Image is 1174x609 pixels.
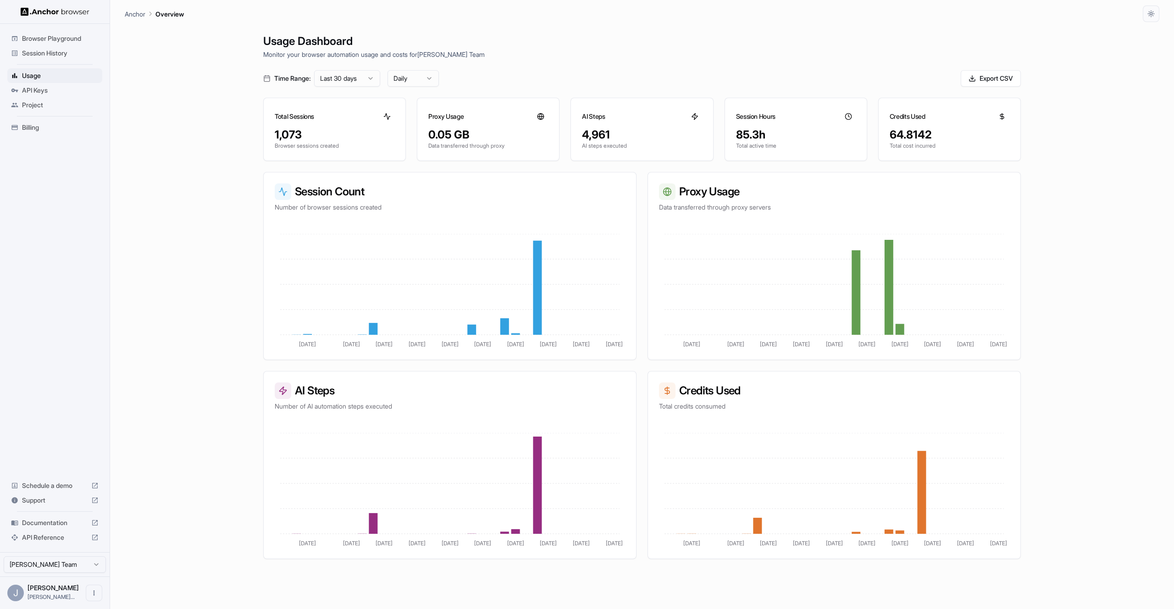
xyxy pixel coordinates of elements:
[659,382,1009,399] h3: Credits Used
[890,127,1009,142] div: 64.8142
[22,49,99,58] span: Session History
[22,496,88,505] span: Support
[957,341,974,348] tspan: [DATE]
[376,540,393,547] tspan: [DATE]
[22,86,99,95] span: API Keys
[275,127,394,142] div: 1,073
[275,382,625,399] h3: AI Steps
[760,341,777,348] tspan: [DATE]
[858,540,875,547] tspan: [DATE]
[582,127,702,142] div: 4,961
[606,540,623,547] tspan: [DATE]
[428,142,548,149] p: Data transferred through proxy
[275,112,314,121] h3: Total Sessions
[7,478,102,493] div: Schedule a demo
[474,341,491,348] tspan: [DATE]
[793,540,810,547] tspan: [DATE]
[924,341,941,348] tspan: [DATE]
[263,33,1021,50] h1: Usage Dashboard
[540,341,557,348] tspan: [DATE]
[299,540,316,547] tspan: [DATE]
[890,142,1009,149] p: Total cost incurred
[507,540,524,547] tspan: [DATE]
[507,341,524,348] tspan: [DATE]
[22,34,99,43] span: Browser Playground
[683,540,700,547] tspan: [DATE]
[582,142,702,149] p: AI steps executed
[793,341,810,348] tspan: [DATE]
[22,481,88,490] span: Schedule a demo
[892,341,908,348] tspan: [DATE]
[7,98,102,112] div: Project
[826,540,843,547] tspan: [DATE]
[7,31,102,46] div: Browser Playground
[263,50,1021,59] p: Monitor your browser automation usage and costs for [PERSON_NAME] Team
[275,203,625,212] p: Number of browser sessions created
[858,341,875,348] tspan: [DATE]
[7,585,24,601] div: J
[343,341,360,348] tspan: [DATE]
[736,112,775,121] h3: Session Hours
[275,183,625,200] h3: Session Count
[125,9,184,19] nav: breadcrumb
[961,70,1021,87] button: Export CSV
[275,142,394,149] p: Browser sessions created
[573,540,590,547] tspan: [DATE]
[28,584,79,592] span: John Marbach
[21,7,89,16] img: Anchor Logo
[606,341,623,348] tspan: [DATE]
[125,9,145,19] p: Anchor
[736,142,856,149] p: Total active time
[7,83,102,98] div: API Keys
[582,112,605,121] h3: AI Steps
[22,71,99,80] span: Usage
[474,540,491,547] tspan: [DATE]
[540,540,557,547] tspan: [DATE]
[409,540,426,547] tspan: [DATE]
[659,402,1009,411] p: Total credits consumed
[760,540,777,547] tspan: [DATE]
[299,341,316,348] tspan: [DATE]
[7,515,102,530] div: Documentation
[442,540,459,547] tspan: [DATE]
[826,341,843,348] tspan: [DATE]
[376,341,393,348] tspan: [DATE]
[343,540,360,547] tspan: [DATE]
[22,533,88,542] span: API Reference
[28,593,75,600] span: john@anchorbrowser.io
[86,585,102,601] button: Open menu
[7,493,102,508] div: Support
[659,203,1009,212] p: Data transferred through proxy servers
[736,127,856,142] div: 85.3h
[428,127,548,142] div: 0.05 GB
[22,123,99,132] span: Billing
[727,540,744,547] tspan: [DATE]
[659,183,1009,200] h3: Proxy Usage
[683,341,700,348] tspan: [DATE]
[7,530,102,545] div: API Reference
[7,120,102,135] div: Billing
[155,9,184,19] p: Overview
[924,540,941,547] tspan: [DATE]
[990,540,1007,547] tspan: [DATE]
[957,540,974,547] tspan: [DATE]
[274,74,310,83] span: Time Range:
[892,540,908,547] tspan: [DATE]
[990,341,1007,348] tspan: [DATE]
[573,341,590,348] tspan: [DATE]
[727,341,744,348] tspan: [DATE]
[442,341,459,348] tspan: [DATE]
[22,518,88,527] span: Documentation
[890,112,925,121] h3: Credits Used
[275,402,625,411] p: Number of AI automation steps executed
[7,46,102,61] div: Session History
[428,112,464,121] h3: Proxy Usage
[7,68,102,83] div: Usage
[409,341,426,348] tspan: [DATE]
[22,100,99,110] span: Project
